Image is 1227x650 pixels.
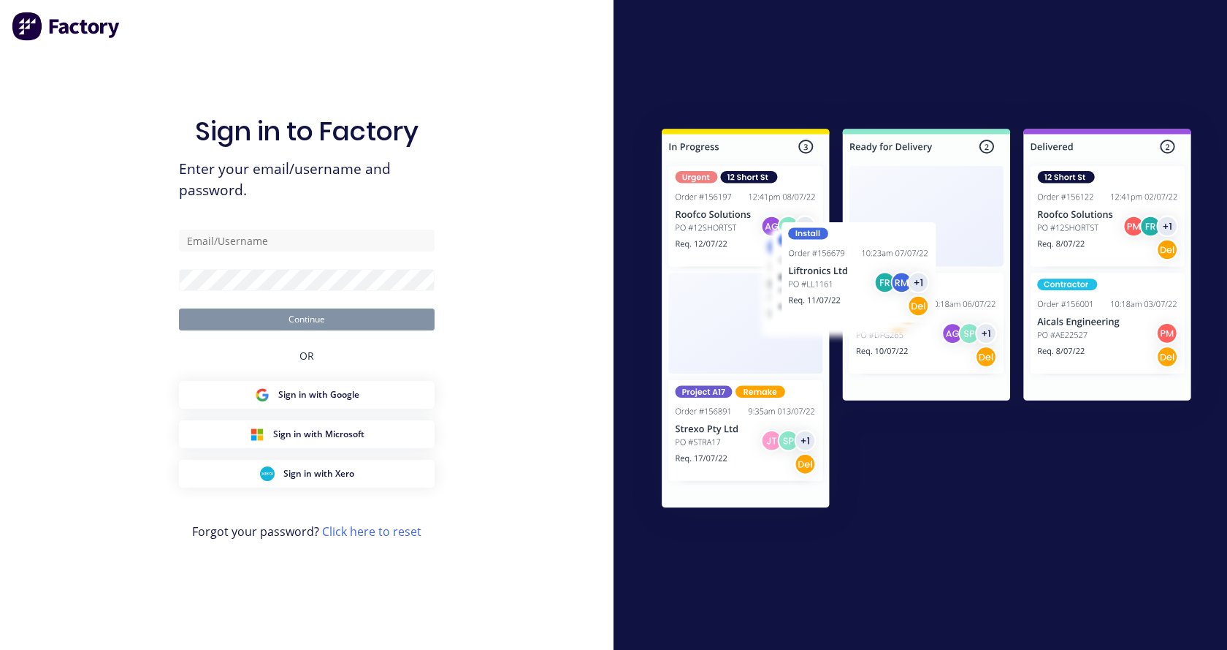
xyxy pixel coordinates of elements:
button: Continue [179,309,435,330]
span: Enter your email/username and password. [179,159,435,201]
span: Sign in with Google [278,388,359,401]
img: Factory [12,12,121,41]
img: Sign in [630,99,1223,543]
span: Forgot your password? [192,523,421,540]
span: Sign in with Xero [283,467,354,480]
button: Google Sign inSign in with Google [179,381,435,409]
button: Xero Sign inSign in with Xero [179,460,435,488]
img: Google Sign in [255,388,270,402]
a: Click here to reset [322,524,421,540]
input: Email/Username [179,230,435,252]
button: Microsoft Sign inSign in with Microsoft [179,420,435,448]
span: Sign in with Microsoft [273,428,364,441]
img: Microsoft Sign in [250,427,264,442]
h1: Sign in to Factory [195,116,418,147]
img: Xero Sign in [260,466,275,481]
div: OR [299,330,314,381]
